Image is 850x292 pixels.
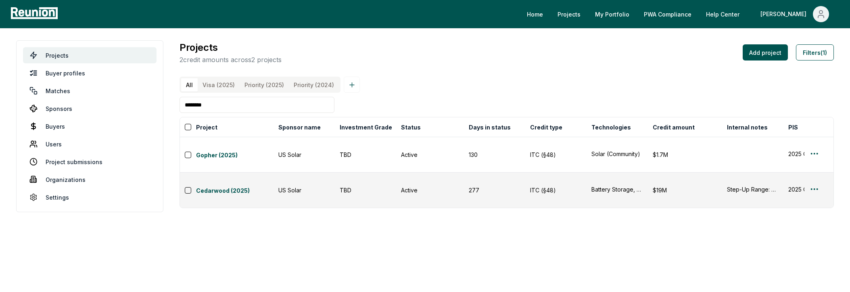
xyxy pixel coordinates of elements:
div: $19M [653,186,717,194]
div: US Solar [278,186,330,194]
div: Active [401,150,459,159]
button: Internal notes [725,119,769,135]
a: Help Center [700,6,746,22]
button: Cedarwood (2025) [196,185,274,196]
div: ITC (§48) [530,186,582,194]
button: Step-Up Range: 9.2%-21.4%. [727,185,779,194]
div: TBD [340,186,391,194]
a: Projects [551,6,587,22]
button: [PERSON_NAME] [754,6,835,22]
div: Active [401,186,459,194]
button: Days in status [467,119,512,135]
button: Credit amount [651,119,696,135]
nav: Main [520,6,842,22]
a: Matches [23,83,157,99]
button: Priority (2025) [240,78,289,92]
div: ITC (§48) [530,150,582,159]
button: PIS [787,119,800,135]
button: Credit type [528,119,564,135]
a: Settings [23,189,157,205]
button: Status [399,119,422,135]
div: 130 [469,150,520,159]
button: Add project [743,44,788,60]
a: Buyer profiles [23,65,157,81]
button: Battery Storage, Solar (Community) [591,185,643,194]
a: Users [23,136,157,152]
p: 2 credit amounts across 2 projects [180,55,282,65]
a: Cedarwood (2025) [196,186,274,196]
a: PWA Compliance [637,6,698,22]
button: Investment Grade [338,119,394,135]
h3: Projects [180,40,282,55]
button: Gopher (2025) [196,149,274,161]
div: US Solar [278,150,330,159]
div: 277 [469,186,520,194]
a: Buyers [23,118,157,134]
a: Project submissions [23,154,157,170]
button: Filters(1) [796,44,834,60]
button: Priority (2024) [289,78,339,92]
button: Technologies [590,119,633,135]
a: Gopher (2025) [196,151,274,161]
button: All [181,78,198,92]
a: Home [520,6,549,22]
a: Organizations [23,171,157,188]
button: Visa (2025) [198,78,240,92]
button: Solar (Community) [591,150,643,158]
div: $1.7M [653,150,717,159]
button: Sponsor name [277,119,322,135]
div: TBD [340,150,391,159]
button: Project [194,119,219,135]
a: My Portfolio [589,6,636,22]
a: Sponsors [23,100,157,117]
div: [PERSON_NAME] [760,6,810,22]
button: 2025 Q2, 2025 Q3, 2025 Q4 [788,185,840,194]
a: Projects [23,47,157,63]
button: 2025 Q3 [788,150,840,158]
